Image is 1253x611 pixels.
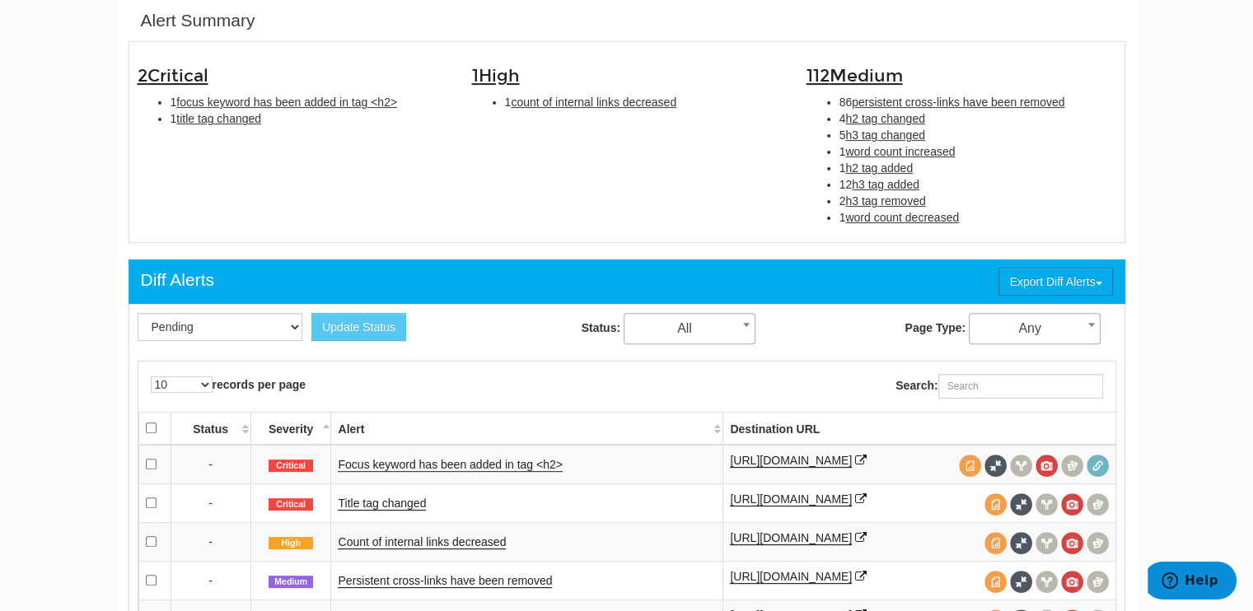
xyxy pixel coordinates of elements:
[1148,562,1237,603] iframe: Opens a widget where you can find more information
[171,522,250,561] td: -
[1036,493,1058,515] span: View headers
[331,412,723,445] th: Alert: activate to sort column ascending
[830,65,903,86] span: Medium
[839,176,1116,193] li: 12
[984,455,1007,477] span: Full Source Diff
[905,321,965,334] strong: Page Type:
[845,211,959,224] span: word count decreased
[269,537,313,550] span: High
[839,160,1116,176] li: 1
[845,145,955,158] span: word count increased
[176,112,261,125] span: title tag changed
[624,313,755,344] span: All
[730,492,852,506] a: [URL][DOMAIN_NAME]
[338,458,562,472] a: Focus keyword has been added in tag <h2>
[852,178,919,191] span: h3 tag added
[141,268,214,292] div: Diff Alerts
[511,96,676,109] span: count of internal links decreased
[479,65,520,86] span: High
[269,576,313,589] span: Medium
[269,459,313,473] span: Critical
[730,531,852,545] a: [URL][DOMAIN_NAME]
[269,498,313,511] span: Critical
[839,94,1116,110] li: 86
[311,313,406,341] button: Update Status
[151,376,213,393] select: records per page
[839,193,1116,209] li: 2
[845,112,925,125] span: h2 tag changed
[1010,493,1032,515] span: Full Source Diff
[171,110,447,127] li: 1
[839,143,1116,160] li: 1
[472,65,520,86] span: 1
[624,317,755,340] span: All
[338,574,552,588] a: Persistent cross-links have been removed
[845,194,925,208] span: h3 tag removed
[839,209,1116,226] li: 1
[1061,532,1083,554] span: View screenshot
[1010,571,1032,593] span: Full Source Diff
[1061,493,1083,515] span: View screenshot
[338,535,506,549] a: Count of internal links decreased
[998,268,1112,296] button: Export Diff Alerts
[1036,455,1058,477] span: View screenshot
[171,412,250,445] th: Status: activate to sort column ascending
[1010,532,1032,554] span: Full Source Diff
[505,94,782,110] li: 1
[151,376,306,393] label: records per page
[984,493,1007,515] span: View source
[984,571,1007,593] span: View source
[171,445,250,484] td: -
[171,483,250,522] td: -
[1087,455,1109,477] span: Redirect chain
[1087,532,1109,554] span: Compare screenshots
[250,412,331,445] th: Severity: activate to sort column descending
[1036,532,1058,554] span: View headers
[807,65,903,86] span: 112
[969,313,1101,344] span: Any
[338,497,426,511] a: Title tag changed
[959,455,981,477] span: View source
[138,65,208,86] span: 2
[895,374,1102,399] label: Search:
[852,96,1064,109] span: persistent cross-links have been removed
[1036,571,1058,593] span: View headers
[1087,571,1109,593] span: Compare screenshots
[723,412,1115,445] th: Destination URL
[1061,455,1083,477] span: Compare screenshots
[845,128,925,142] span: h3 tag changed
[984,532,1007,554] span: View source
[970,317,1100,340] span: Any
[845,161,913,175] span: h2 tag added
[1087,493,1109,515] span: Compare screenshots
[171,94,447,110] li: 1
[839,127,1116,143] li: 5
[730,570,852,584] a: [URL][DOMAIN_NAME]
[839,110,1116,127] li: 4
[938,374,1103,399] input: Search:
[176,96,397,109] span: focus keyword has been added in tag <h2>
[582,321,620,334] strong: Status:
[730,454,852,468] a: [URL][DOMAIN_NAME]
[1010,455,1032,477] span: View headers
[141,8,255,33] div: Alert Summary
[147,65,208,86] span: Critical
[1061,571,1083,593] span: View screenshot
[171,561,250,599] td: -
